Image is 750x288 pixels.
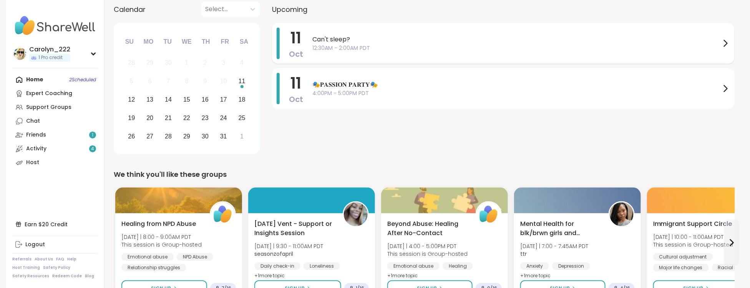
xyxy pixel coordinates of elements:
[272,4,307,15] span: Upcoming
[520,242,588,250] span: [DATE] | 7:00 - 7:45AM PDT
[12,238,98,252] a: Logout
[653,253,713,261] div: Cultural adjustment
[26,104,71,111] div: Support Groups
[215,110,232,126] div: Choose Friday, October 24th, 2025
[121,264,186,272] div: Relationship struggles
[240,131,244,142] div: 1
[254,242,323,250] span: [DATE] | 9:30 - 11:00AM PDT
[14,48,26,60] img: Carolyn_222
[121,253,174,261] div: Emotional abuse
[165,131,172,142] div: 28
[197,128,214,145] div: Choose Thursday, October 30th, 2025
[289,49,303,59] span: Oct
[165,113,172,123] div: 21
[653,233,733,241] span: [DATE] | 10:00 - 11:00AM PDT
[52,273,82,279] a: Redeem Code
[146,94,153,105] div: 13
[552,262,590,270] div: Depression
[92,132,93,138] span: 1
[148,76,152,86] div: 6
[653,219,732,229] span: Immigrant Support Circle
[142,92,158,108] div: Choose Monday, October 13th, 2025
[520,262,549,270] div: Anxiety
[26,117,40,125] div: Chat
[216,33,233,50] div: Fr
[159,33,176,50] div: Tu
[160,110,177,126] div: Choose Tuesday, October 21st, 2025
[12,128,98,142] a: Friends1
[254,250,293,258] b: seasonzofapril
[312,80,721,89] span: 🎭𝐏𝐀𝐒𝐒𝐈𝐎𝐍 𝐏𝐀𝐑𝐓𝐘🎭
[178,33,195,50] div: We
[197,73,214,90] div: Not available Thursday, October 9th, 2025
[130,76,133,86] div: 5
[121,33,138,50] div: Su
[610,202,634,226] img: ttr
[234,55,250,71] div: Not available Saturday, October 4th, 2025
[165,58,172,68] div: 30
[215,92,232,108] div: Choose Friday, October 17th, 2025
[202,113,209,123] div: 23
[477,202,501,226] img: ShareWell
[29,45,70,54] div: Carolyn_222
[220,131,227,142] div: 31
[142,128,158,145] div: Choose Monday, October 27th, 2025
[312,89,721,97] span: 4:00PM - 5:00PM PDT
[202,131,209,142] div: 30
[197,33,214,50] div: Th
[234,73,250,90] div: Choose Saturday, October 11th, 2025
[38,54,63,61] span: 1 Pro credit
[202,94,209,105] div: 16
[128,131,135,142] div: 26
[520,250,527,258] b: ttr
[56,257,64,262] a: FAQ
[160,128,177,145] div: Choose Tuesday, October 28th, 2025
[653,264,709,272] div: Major life changes
[121,241,202,249] span: This session is Group-hosted
[142,55,158,71] div: Not available Monday, September 29th, 2025
[211,202,235,226] img: ShareWell
[183,113,190,123] div: 22
[183,131,190,142] div: 29
[12,265,40,270] a: Host Training
[387,250,468,258] span: This session is Group-hosted
[220,76,227,86] div: 10
[142,73,158,90] div: Not available Monday, October 6th, 2025
[146,131,153,142] div: 27
[123,55,140,71] div: Not available Sunday, September 28th, 2025
[26,145,46,153] div: Activity
[128,113,135,123] div: 19
[215,55,232,71] div: Not available Friday, October 3rd, 2025
[183,94,190,105] div: 15
[222,58,225,68] div: 3
[220,113,227,123] div: 24
[304,262,340,270] div: Loneliness
[179,128,195,145] div: Choose Wednesday, October 29th, 2025
[121,219,196,229] span: Healing from NPD Abuse
[12,156,98,170] a: Host
[142,110,158,126] div: Choose Monday, October 20th, 2025
[12,142,98,156] a: Activity4
[85,273,94,279] a: Blog
[25,241,45,249] div: Logout
[165,94,172,105] div: 14
[387,242,468,250] span: [DATE] | 4:00 - 5:00PM PDT
[236,33,252,50] div: Sa
[387,219,467,238] span: Beyond Abuse: Healing After No-Contact
[26,131,46,139] div: Friends
[197,92,214,108] div: Choose Thursday, October 16th, 2025
[254,262,300,270] div: Daily check-in
[179,73,195,90] div: Not available Wednesday, October 8th, 2025
[203,76,207,86] div: 9
[35,257,53,262] a: About Us
[167,76,170,86] div: 7
[12,100,98,114] a: Support Groups
[160,55,177,71] div: Not available Tuesday, September 30th, 2025
[12,273,49,279] a: Safety Resources
[291,27,302,49] span: 11
[220,94,227,105] div: 17
[91,146,94,152] span: 4
[12,114,98,128] a: Chat
[203,58,207,68] div: 2
[197,110,214,126] div: Choose Thursday, October 23rd, 2025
